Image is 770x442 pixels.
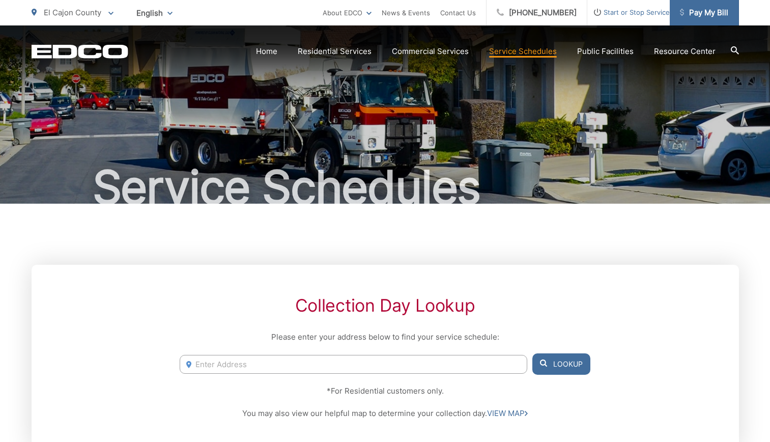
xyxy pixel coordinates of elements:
[180,331,590,343] p: Please enter your address below to find your service schedule:
[180,385,590,397] p: *For Residential customers only.
[180,295,590,316] h2: Collection Day Lookup
[32,162,739,213] h1: Service Schedules
[654,45,716,58] a: Resource Center
[44,8,101,17] span: El Cajon County
[298,45,372,58] a: Residential Services
[256,45,277,58] a: Home
[577,45,634,58] a: Public Facilities
[129,4,180,22] span: English
[680,7,728,19] span: Pay My Bill
[440,7,476,19] a: Contact Us
[180,407,590,420] p: You may also view our helpful map to determine your collection day.
[32,44,128,59] a: EDCD logo. Return to the homepage.
[382,7,430,19] a: News & Events
[489,45,557,58] a: Service Schedules
[532,353,590,375] button: Lookup
[487,407,528,420] a: VIEW MAP
[323,7,372,19] a: About EDCO
[392,45,469,58] a: Commercial Services
[180,355,527,374] input: Enter Address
